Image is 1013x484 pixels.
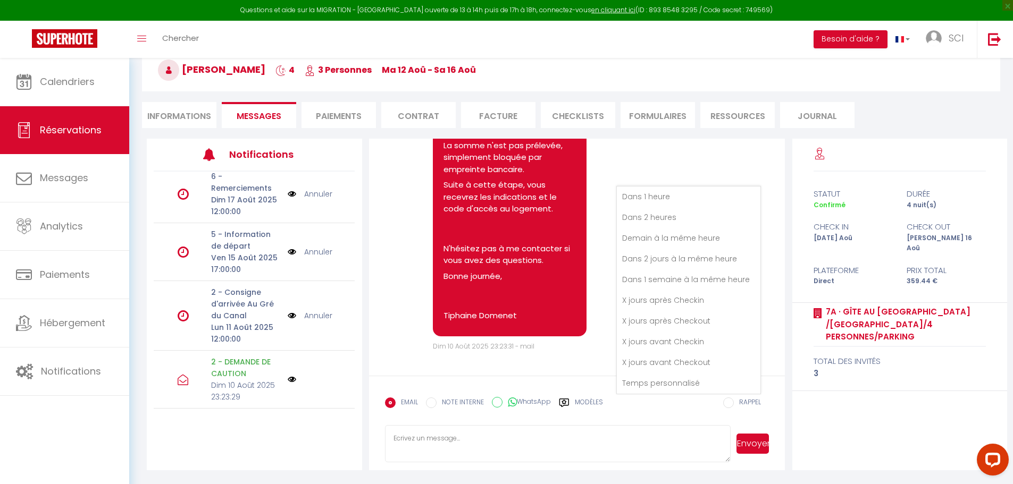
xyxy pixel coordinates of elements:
[617,207,760,227] li: Dans 2 heures
[617,373,760,393] li: Temps personnalisé
[382,64,476,76] span: ma 12 Aoû - sa 16 Aoû
[591,5,635,14] a: en cliquant ici
[807,276,900,286] div: Direct
[443,140,576,176] p: La somme n'est pas prélevée, simplement bloquée par empreinte bancaire.
[814,200,845,209] span: Confirmé
[142,102,216,128] li: Informations
[734,397,761,409] label: RAPPEL
[158,63,265,76] span: [PERSON_NAME]
[926,30,942,46] img: ...
[211,252,281,275] p: Ven 15 Août 2025 17:00:00
[211,286,281,321] p: 2 - Consigne d'arrivée Au Gré du Canal
[900,233,993,253] div: [PERSON_NAME] 16 Aoû
[617,228,760,248] li: Demain à la même heure
[503,397,551,409] label: WhatsApp
[461,102,535,128] li: Facture
[211,321,281,345] p: Lun 11 Août 2025 12:00:00
[211,228,281,252] p: 5 - Information de départ
[288,246,296,258] img: NO IMAGE
[443,179,576,215] p: Suite à cette étape, vous recevrez les indications et le code d'accès au logement.
[807,220,900,233] div: check in
[780,102,855,128] li: Journal
[621,102,695,128] li: FORMULAIRES
[396,397,418,409] label: EMAIL
[617,290,760,310] li: X jours après Checkin
[918,21,977,58] a: ... SCI
[40,123,102,137] span: Réservations
[617,249,760,269] li: Dans 2 jours à la même heure
[807,264,900,277] div: Plateforme
[814,367,986,380] div: 3
[443,243,576,267] p: N'hésitez pas à me contacter si vous avez des questions.
[900,220,993,233] div: check out
[949,31,964,45] span: SCI
[275,64,295,76] span: 4
[807,188,900,200] div: statut
[822,305,986,343] a: 7A · Gîte Au [GEOGRAPHIC_DATA] /[GEOGRAPHIC_DATA]/4 personnes/parking
[211,194,281,217] p: Dim 17 Août 2025 12:00:00
[443,270,576,283] p: Bonne journée,
[211,379,281,403] p: Dim 10 Août 2025 23:23:29
[229,142,313,166] h3: Notifications
[40,316,105,329] span: Hébergement
[288,375,296,384] img: NO IMAGE
[443,310,576,322] p: Tiphaine Domenet
[900,200,993,210] div: 4 nuit(s)
[211,356,281,379] p: 2 - DEMANDE DE CAUTION
[237,110,281,122] span: Messages
[736,434,769,454] button: Envoyer
[700,102,775,128] li: Ressources
[288,310,296,321] img: NO IMAGE
[381,102,456,128] li: Contrat
[304,188,332,200] a: Annuler
[304,246,332,258] a: Annuler
[40,219,83,233] span: Analytics
[900,276,993,286] div: 359.44 €
[814,30,888,48] button: Besoin d'aide ?
[617,311,760,331] li: X jours après Checkout
[41,364,101,378] span: Notifications
[40,75,95,88] span: Calendriers
[617,352,760,372] li: X jours avant Checkout
[807,233,900,253] div: [DATE] Aoû
[814,355,986,368] div: total des invités
[32,29,97,48] img: Super Booking
[40,171,88,184] span: Messages
[437,397,484,409] label: NOTE INTERNE
[302,102,376,128] li: Paiements
[288,188,296,200] img: NO IMAGE
[211,171,281,194] p: 6 - Remerciements
[541,102,615,128] li: CHECKLISTS
[304,310,332,321] a: Annuler
[305,64,372,76] span: 3 Personnes
[900,264,993,277] div: Prix total
[162,32,199,44] span: Chercher
[40,268,90,281] span: Paiements
[575,397,603,416] label: Modèles
[988,32,1001,46] img: logout
[154,21,207,58] a: Chercher
[900,188,993,200] div: durée
[968,439,1013,484] iframe: LiveChat chat widget
[617,269,760,290] li: Dans 1 semaine à la même heure
[617,186,760,207] li: Dans 1 heure
[617,332,760,352] li: X jours avant Checkin
[433,342,534,351] span: Dim 10 Août 2025 23:23:31 - mail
